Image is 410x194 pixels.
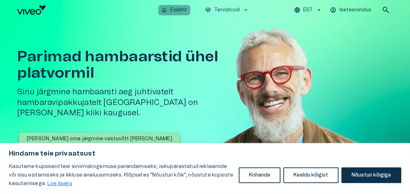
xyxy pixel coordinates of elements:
[9,150,401,158] p: Hindame teie privaatsust
[204,7,211,13] span: ecg_heart
[379,3,393,17] button: open search modal
[19,132,180,146] button: [PERSON_NAME] oma järgmine vastuvõtt [PERSON_NAME]
[170,6,187,14] p: Esileht
[341,167,401,183] button: Nõustun kõigiga
[202,5,252,15] button: ecg_heartTervishoidkeyboard_arrow_down
[9,162,233,188] p: Kasutame küpsiseid teie sirvimiskogemuse parandamiseks, isikupärastatud reklaamide või sisu esita...
[293,5,323,15] button: EST
[17,87,248,118] h5: Sinu järgmine hambaarsti aeg juhtivatelt hambaravipakkujatelt [GEOGRAPHIC_DATA] on [PERSON_NAME] ...
[158,5,190,15] button: homeEsileht
[329,5,373,15] button: Iseteenindus
[339,6,371,14] p: Iseteenindus
[47,181,73,187] a: Loe lisaks
[243,7,249,13] span: keyboard_arrow_down
[214,6,240,14] p: Tervishoid
[283,167,338,183] button: Keeldu kõigist
[17,5,46,15] img: Viveo logo
[239,167,280,183] button: Kohanda
[17,48,248,81] h1: Parimad hambaarstid ühel platvormil
[382,6,390,14] span: search
[303,6,313,14] p: EST
[161,7,167,13] span: home
[27,135,172,143] p: [PERSON_NAME] oma järgmine vastuvõtt [PERSON_NAME]
[17,5,155,15] a: Navigate to homepage
[36,6,47,11] span: Help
